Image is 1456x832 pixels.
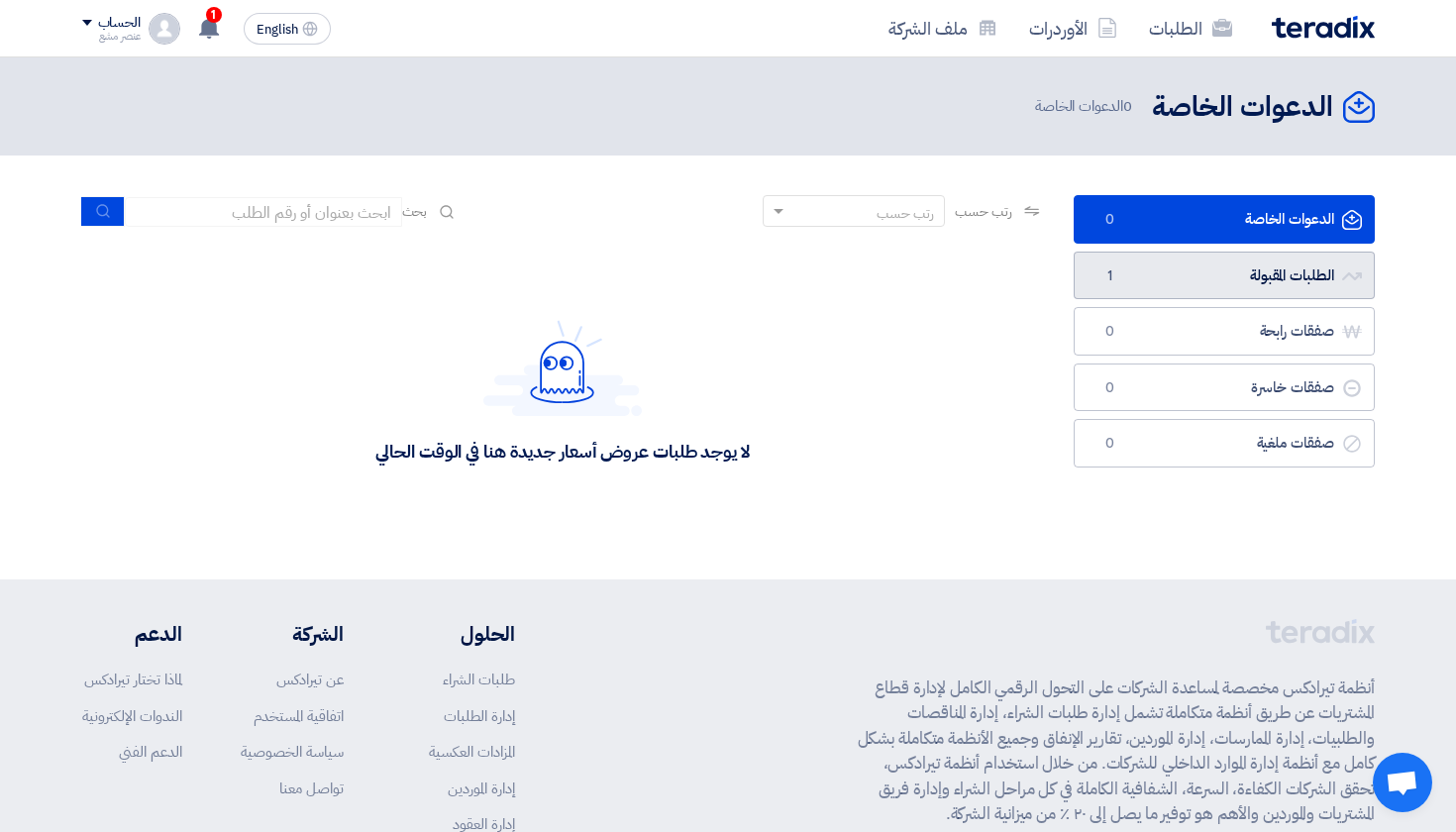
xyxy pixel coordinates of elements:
div: عنصر مشع [82,31,141,42]
li: الحلول [403,619,515,649]
a: تواصل معنا [279,778,344,799]
img: Hello [483,320,642,416]
a: صفقات خاسرة0 [1074,364,1375,412]
h2: الدعوات الخاصة [1152,88,1333,127]
span: بحث [402,201,428,222]
a: الأوردرات [1013,5,1133,52]
a: الدعم الفني [119,741,182,763]
input: ابحث بعنوان أو رقم الطلب [125,197,402,227]
a: سياسة الخصوصية [241,741,344,763]
span: 1 [206,7,222,23]
a: ملف الشركة [873,5,1013,52]
a: صفقات رابحة0 [1074,307,1375,356]
span: 0 [1123,95,1132,117]
a: طلبات الشراء [443,669,515,690]
li: الشركة [241,619,344,649]
a: صفقات ملغية0 [1074,419,1375,468]
a: إدارة الطلبات [444,705,515,727]
span: رتب حسب [955,201,1011,222]
div: Open chat [1373,753,1432,812]
a: الطلبات [1133,5,1248,52]
a: المزادات العكسية [429,741,515,763]
span: الدعوات الخاصة [1035,95,1136,118]
a: اتفاقية المستخدم [254,705,344,727]
span: English [257,23,298,37]
li: الدعم [82,619,182,649]
button: English [244,13,331,45]
span: 0 [1098,378,1122,398]
div: رتب حسب [877,203,934,224]
span: 0 [1098,434,1122,454]
div: لا يوجد طلبات عروض أسعار جديدة هنا في الوقت الحالي [375,440,749,463]
img: Teradix logo [1272,16,1375,39]
span: 1 [1098,266,1122,286]
span: 0 [1098,322,1122,342]
a: الدعوات الخاصة0 [1074,195,1375,244]
a: إدارة الموردين [448,778,515,799]
p: أنظمة تيرادكس مخصصة لمساعدة الشركات على التحول الرقمي الكامل لإدارة قطاع المشتريات عن طريق أنظمة ... [858,676,1375,827]
div: الحساب [98,15,141,32]
a: لماذا تختار تيرادكس [84,669,182,690]
a: عن تيرادكس [276,669,344,690]
span: 0 [1098,210,1122,230]
a: الطلبات المقبولة1 [1074,252,1375,300]
img: profile_test.png [149,13,180,45]
a: الندوات الإلكترونية [82,705,182,727]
